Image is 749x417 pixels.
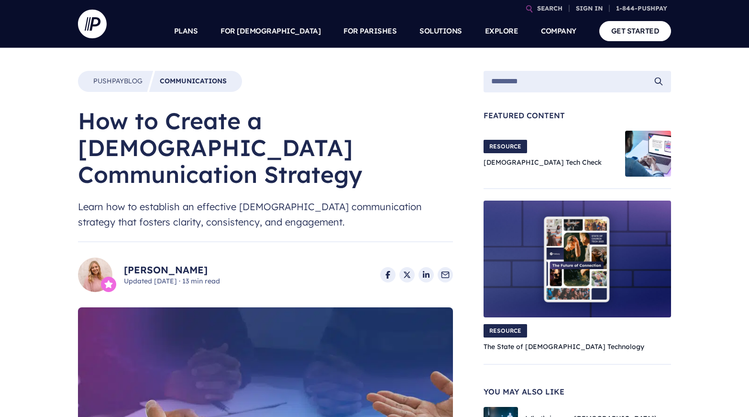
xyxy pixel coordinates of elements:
[174,14,198,48] a: PLANS
[160,77,227,86] a: Communications
[438,267,453,282] a: Share via Email
[78,107,453,188] h1: How to Create a [DEMOGRAPHIC_DATA] Communication Strategy
[399,267,415,282] a: Share on X
[484,112,671,119] span: Featured Content
[220,14,320,48] a: FOR [DEMOGRAPHIC_DATA]
[380,267,396,282] a: Share on Facebook
[93,77,143,86] a: PushpayBlog
[179,277,180,285] span: ·
[484,342,644,351] a: The State of [DEMOGRAPHIC_DATA] Technology
[484,158,602,167] a: [DEMOGRAPHIC_DATA] Tech Check
[124,277,220,286] span: Updated [DATE] 13 min read
[484,324,527,338] span: RESOURCE
[419,14,462,48] a: SOLUTIONS
[484,140,527,153] span: RESOURCE
[78,199,453,230] span: Learn how to establish an effective [DEMOGRAPHIC_DATA] communication strategy that fosters clarit...
[484,388,671,395] span: You May Also Like
[599,21,672,41] a: GET STARTED
[625,131,671,177] img: Church Tech Check Blog Hero Image
[485,14,518,48] a: EXPLORE
[419,267,434,282] a: Share on LinkedIn
[541,14,576,48] a: COMPANY
[78,258,112,292] img: Sarah Long
[93,77,124,85] span: Pushpay
[124,263,220,277] a: [PERSON_NAME]
[343,14,397,48] a: FOR PARISHES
